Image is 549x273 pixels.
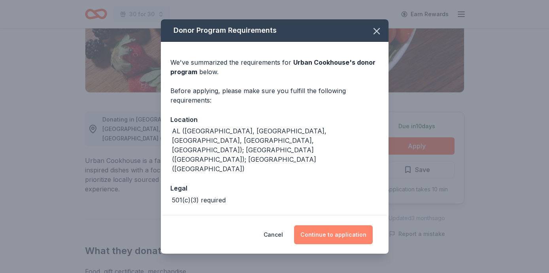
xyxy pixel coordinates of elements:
[170,114,379,125] div: Location
[170,58,379,77] div: We've summarized the requirements for below.
[294,225,373,244] button: Continue to application
[172,195,226,205] div: 501(c)(3) required
[172,126,379,174] div: AL ([GEOGRAPHIC_DATA], [GEOGRAPHIC_DATA], [GEOGRAPHIC_DATA], [GEOGRAPHIC_DATA], [GEOGRAPHIC_DATA]...
[170,214,379,224] div: Deadline
[170,86,379,105] div: Before applying, please make sure you fulfill the following requirements:
[170,183,379,193] div: Legal
[161,19,389,42] div: Donor Program Requirements
[264,225,283,244] button: Cancel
